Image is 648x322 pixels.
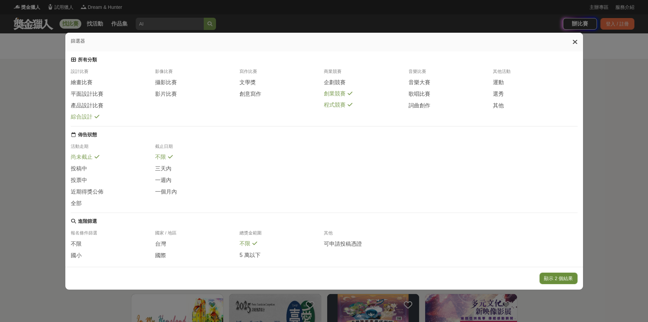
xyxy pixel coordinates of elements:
[71,165,87,172] span: 投稿中
[71,79,93,86] span: 繪畫比賽
[71,38,85,44] span: 篩選器
[324,241,362,248] span: 可申請投稿憑證
[71,188,103,196] span: 近期得獎公佈
[71,102,103,109] span: 產品設計比賽
[324,230,408,240] div: 其他
[155,68,239,79] div: 影像比賽
[71,230,155,240] div: 報名條件篩選
[71,241,82,248] span: 不限
[155,154,166,161] span: 不限
[239,252,260,259] span: 5 萬以下
[155,241,166,248] span: 台灣
[71,143,155,154] div: 活動走期
[71,200,82,207] span: 全部
[539,273,578,284] button: 顯示 2 個結果
[155,188,177,196] span: 一個月內
[71,91,103,98] span: 平面設計比賽
[239,230,324,240] div: 總獎金範圍
[324,79,346,86] span: 企劃競賽
[239,79,256,86] span: 文學獎
[324,90,346,97] span: 創業競賽
[493,79,504,86] span: 運動
[409,68,493,79] div: 音樂比賽
[78,57,97,63] div: 所有分類
[78,132,97,138] div: 佈告狀態
[78,218,97,225] div: 進階篩選
[71,113,93,121] span: 綜合設計
[71,177,87,184] span: 投票中
[409,91,430,98] span: 歌唱比賽
[71,68,155,79] div: 設計比賽
[155,252,166,259] span: 國際
[324,68,408,79] div: 商業競賽
[239,68,324,79] div: 寫作比賽
[324,102,346,109] span: 程式競賽
[155,230,239,240] div: 國家 / 地區
[71,252,82,259] span: 國小
[239,91,261,98] span: 創意寫作
[155,91,177,98] span: 影片比賽
[409,79,430,86] span: 音樂大賽
[155,79,177,86] span: 攝影比賽
[493,68,577,79] div: 其他活動
[155,177,171,184] span: 一週內
[493,91,504,98] span: 選秀
[155,143,239,154] div: 截止日期
[71,154,93,161] span: 尚未截止
[409,102,430,109] span: 詞曲創作
[155,165,171,172] span: 三天內
[239,240,250,247] span: 不限
[493,102,504,109] span: 其他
